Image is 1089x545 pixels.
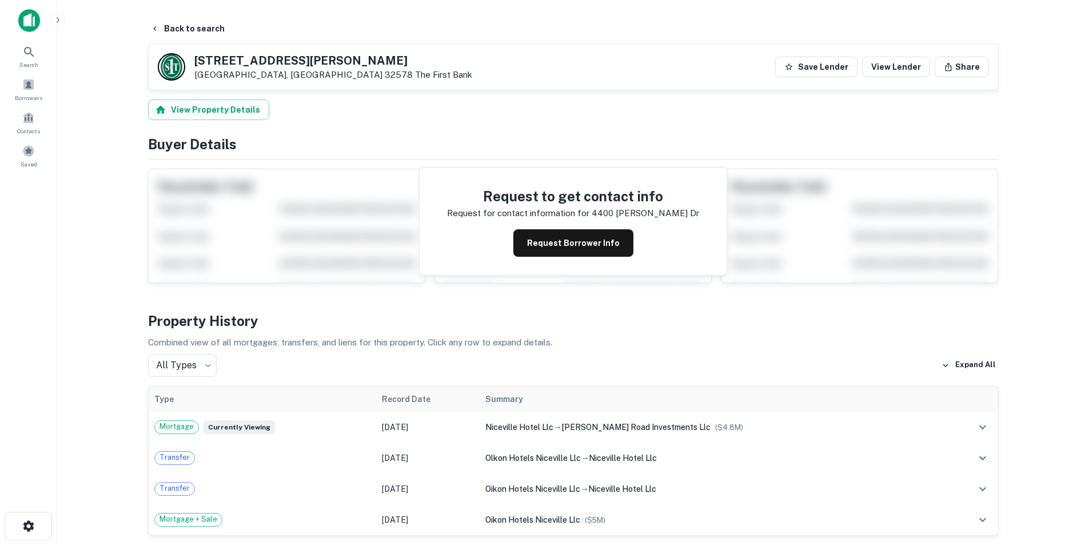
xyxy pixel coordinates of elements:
button: Expand All [939,357,999,374]
button: Save Lender [775,57,857,77]
span: [PERSON_NAME] road investments llc [561,423,711,432]
a: Contacts [3,107,54,138]
div: → [485,421,939,433]
span: oikon hotels niceville llc [485,484,580,494]
h4: Request to get contact info [447,186,699,206]
h5: [STREET_ADDRESS][PERSON_NAME] [194,55,472,66]
span: Transfer [155,483,194,494]
h4: Buyer Details [148,134,999,154]
span: niceville hotel llc [589,453,657,463]
div: → [485,483,939,495]
p: [GEOGRAPHIC_DATA], [GEOGRAPHIC_DATA] 32578 [194,70,472,80]
span: Currently viewing [204,420,275,434]
td: [DATE] [376,504,480,535]
span: Saved [21,160,37,169]
h4: Property History [148,311,999,331]
span: Search [19,60,38,69]
a: Saved [3,140,54,171]
td: [DATE] [376,443,480,474]
a: The First Bank [415,70,472,79]
span: Borrowers [15,93,42,102]
td: [DATE] [376,412,480,443]
button: expand row [973,510,992,530]
button: expand row [973,479,992,499]
iframe: Chat Widget [1032,417,1089,472]
span: Mortgage [155,421,198,432]
td: [DATE] [376,474,480,504]
button: Share [935,57,989,77]
span: Transfer [155,452,194,463]
span: Mortgage + Sale [155,514,222,525]
button: Request Borrower Info [513,229,633,257]
div: → [485,452,939,464]
button: expand row [973,417,992,437]
span: olkon hotels niceville llc [485,453,581,463]
p: Request for contact information for [447,206,589,220]
a: View Lender [862,57,930,77]
a: Search [3,41,54,71]
div: All Types [148,354,217,377]
span: niceville hotel llc [588,484,656,494]
button: View Property Details [148,100,269,120]
span: ($ 4.8M ) [715,423,743,432]
button: expand row [973,448,992,468]
img: capitalize-icon.png [18,9,40,32]
p: 4400 [PERSON_NAME] dr [592,206,699,220]
p: Combined view of all mortgages, transfers, and liens for this property. Click any row to expand d... [148,336,999,349]
a: Borrowers [3,74,54,105]
span: oikon hotels niceville llc [485,515,580,524]
span: Contacts [17,126,40,136]
button: Back to search [146,18,229,39]
span: ($ 5M ) [585,516,605,524]
span: niceville hotel llc [485,423,553,432]
th: Summary [480,387,944,412]
th: Type [149,387,377,412]
th: Record Date [376,387,480,412]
